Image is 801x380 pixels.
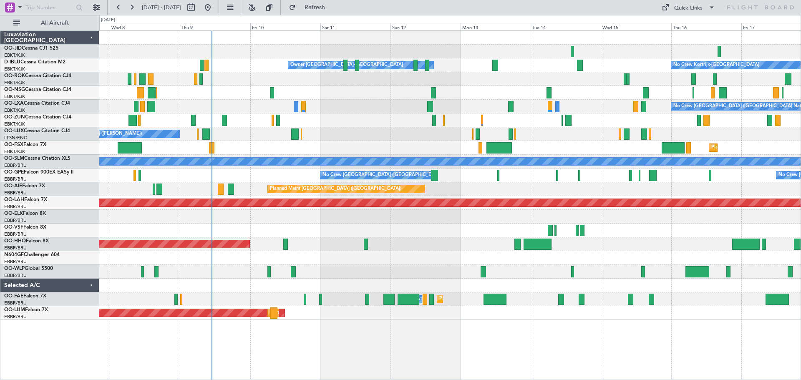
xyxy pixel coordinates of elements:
a: OO-HHOFalcon 8X [4,239,49,244]
span: OO-FSX [4,142,23,147]
span: OO-GPE [4,170,24,175]
a: OO-LUMFalcon 7X [4,307,48,312]
a: OO-FAEFalcon 7X [4,294,46,299]
a: EBKT/KJK [4,80,25,86]
span: OO-HHO [4,239,26,244]
a: OO-WLPGlobal 5500 [4,266,53,271]
span: OO-ZUN [4,115,25,120]
a: OO-GPEFalcon 900EX EASy II [4,170,73,175]
a: EBKT/KJK [4,148,25,155]
a: EBBR/BRU [4,272,27,279]
span: OO-LUX [4,128,24,133]
a: EBKT/KJK [4,93,25,100]
span: OO-LUM [4,307,25,312]
a: EBBR/BRU [4,314,27,320]
span: OO-VSF [4,225,23,230]
a: OO-AIEFalcon 7X [4,184,45,189]
div: Owner [GEOGRAPHIC_DATA]-[GEOGRAPHIC_DATA] [290,59,403,71]
span: OO-AIE [4,184,22,189]
div: Wed 8 [110,23,180,30]
div: Fri 10 [250,23,320,30]
a: OO-LXACessna Citation CJ4 [4,101,70,106]
a: OO-ZUNCessna Citation CJ4 [4,115,71,120]
a: OO-ELKFalcon 8X [4,211,46,216]
div: No Crew [GEOGRAPHIC_DATA] ([GEOGRAPHIC_DATA] National) [322,169,462,181]
a: OO-LAHFalcon 7X [4,197,47,202]
button: All Aircraft [9,16,91,30]
span: All Aircraft [22,20,88,26]
a: OO-SLMCessna Citation XLS [4,156,71,161]
a: OO-JIDCessna CJ1 525 [4,46,58,51]
div: Sat 11 [320,23,390,30]
span: OO-ELK [4,211,23,216]
span: OO-FAE [4,294,23,299]
div: Wed 15 [601,23,671,30]
div: Sun 12 [390,23,461,30]
div: Thu 16 [671,23,741,30]
span: Refresh [297,5,332,10]
a: OO-LUXCessna Citation CJ4 [4,128,70,133]
a: EBBR/BRU [4,231,27,237]
span: OO-ROK [4,73,25,78]
span: OO-JID [4,46,22,51]
a: EBBR/BRU [4,300,27,306]
div: [DATE] [101,17,115,24]
a: LFSN/ENC [4,135,27,141]
a: EBBR/BRU [4,217,27,224]
span: OO-NSG [4,87,25,92]
a: N604GFChallenger 604 [4,252,60,257]
a: EBBR/BRU [4,204,27,210]
a: EBBR/BRU [4,259,27,265]
a: EBBR/BRU [4,190,27,196]
a: EBKT/KJK [4,52,25,58]
span: OO-LAH [4,197,24,202]
span: N604GF [4,252,24,257]
a: EBKT/KJK [4,121,25,127]
a: EBBR/BRU [4,162,27,169]
a: OO-NSGCessna Citation CJ4 [4,87,71,92]
span: OO-WLP [4,266,25,271]
a: EBKT/KJK [4,107,25,113]
span: OO-SLM [4,156,24,161]
button: Quick Links [657,1,719,14]
span: D-IBLU [4,60,20,65]
span: [DATE] - [DATE] [142,4,181,11]
a: OO-VSFFalcon 8X [4,225,46,230]
input: Trip Number [25,1,73,14]
div: No Crew Kortrijk-[GEOGRAPHIC_DATA] [673,59,759,71]
a: EBBR/BRU [4,176,27,182]
button: Refresh [285,1,335,14]
div: Planned Maint Melsbroek Air Base [439,293,512,305]
div: Thu 9 [180,23,250,30]
a: EBKT/KJK [4,66,25,72]
div: Mon 13 [461,23,531,30]
a: OO-ROKCessna Citation CJ4 [4,73,71,78]
span: OO-LXA [4,101,24,106]
a: EBBR/BRU [4,245,27,251]
div: Quick Links [674,4,703,13]
a: D-IBLUCessna Citation M2 [4,60,65,65]
a: OO-FSXFalcon 7X [4,142,46,147]
div: Planned Maint [GEOGRAPHIC_DATA] ([GEOGRAPHIC_DATA]) [270,183,401,195]
div: Planned Maint [GEOGRAPHIC_DATA] ([GEOGRAPHIC_DATA] National) [270,307,421,319]
div: Tue 14 [531,23,601,30]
